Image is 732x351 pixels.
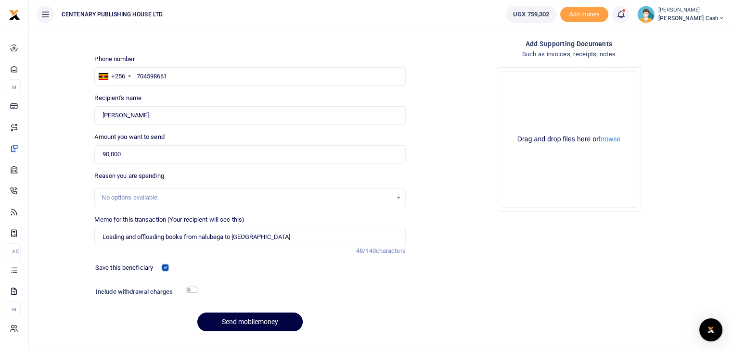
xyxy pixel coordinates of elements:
input: Loading name... [94,106,405,125]
input: UGX [94,145,405,163]
small: [PERSON_NAME] [658,6,724,14]
span: 48/140 [356,247,376,254]
input: Enter extra information [94,228,405,246]
img: logo-small [9,9,20,21]
a: profile-user [PERSON_NAME] [PERSON_NAME] Cash [637,6,724,23]
li: Ac [8,243,21,259]
label: Recipient's name [94,93,141,103]
h4: Add supporting Documents [413,38,724,49]
h4: Such as invoices, receipts, notes [413,49,724,60]
h6: Include withdrawal charges [96,288,194,296]
li: M [8,301,21,317]
a: UGX 759,302 [506,6,556,23]
span: Add money [560,7,608,23]
button: browse [599,136,620,142]
div: Open Intercom Messenger [699,318,722,341]
li: Toup your wallet [560,7,608,23]
label: Reason you are spending [94,171,164,181]
div: Drag and drop files here or [501,135,637,144]
img: profile-user [637,6,655,23]
div: Uganda: +256 [95,68,133,85]
span: UGX 759,302 [513,10,549,19]
input: Enter phone number [94,67,405,86]
label: Amount you want to send [94,132,164,142]
div: File Uploader [497,67,641,212]
label: Memo for this transaction (Your recipient will see this) [94,215,244,225]
li: Wallet ballance [502,6,560,23]
a: Add money [560,10,608,17]
li: M [8,79,21,95]
span: CENTENARY PUBLISHING HOUSE LTD. [58,10,167,19]
span: [PERSON_NAME] Cash [658,14,724,23]
label: Phone number [94,54,134,64]
a: logo-small logo-large logo-large [9,11,20,18]
div: No options available. [102,193,391,202]
span: characters [376,247,406,254]
div: +256 [111,72,125,81]
label: Save this beneficiary [95,263,153,273]
button: Send mobilemoney [197,313,303,331]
